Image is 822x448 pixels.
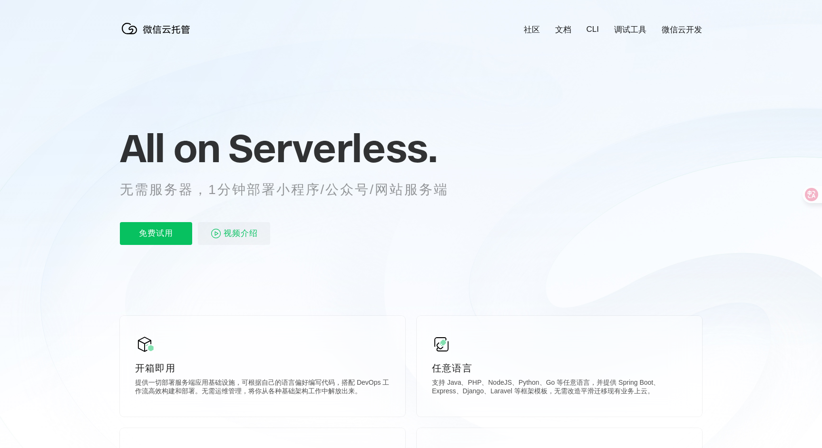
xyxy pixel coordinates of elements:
[555,24,571,35] a: 文档
[210,228,222,239] img: video_play.svg
[524,24,540,35] a: 社区
[432,361,687,375] p: 任意语言
[432,379,687,398] p: 支持 Java、PHP、NodeJS、Python、Go 等任意语言，并提供 Spring Boot、Express、Django、Laravel 等框架模板，无需改造平滑迁移现有业务上云。
[662,24,702,35] a: 微信云开发
[614,24,646,35] a: 调试工具
[135,361,390,375] p: 开箱即用
[228,124,437,172] span: Serverless.
[120,19,196,38] img: 微信云托管
[120,222,192,245] p: 免费试用
[120,124,219,172] span: All on
[120,180,466,199] p: 无需服务器，1分钟部署小程序/公众号/网站服务端
[587,25,599,34] a: CLI
[120,31,196,39] a: 微信云托管
[135,379,390,398] p: 提供一切部署服务端应用基础设施，可根据自己的语言偏好编写代码，搭配 DevOps 工作流高效构建和部署。无需运维管理，将你从各种基础架构工作中解放出来。
[224,222,258,245] span: 视频介绍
